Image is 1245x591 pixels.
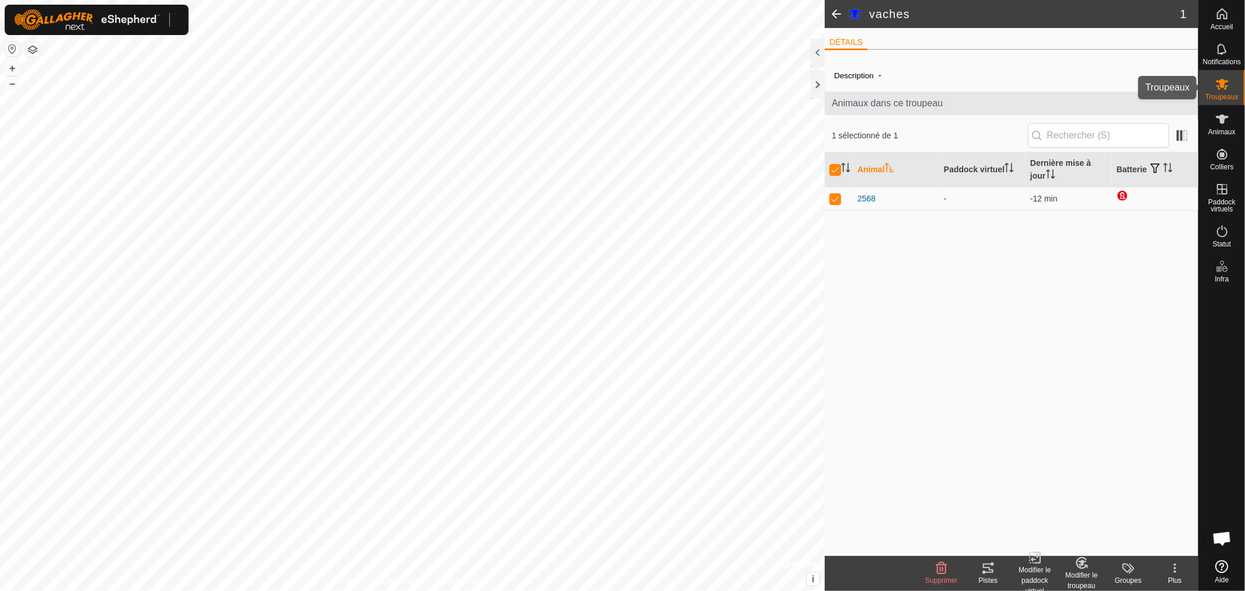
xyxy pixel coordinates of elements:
[825,36,867,50] li: DÉTAILS
[841,165,850,174] p-sorticon: Activer pour trier
[1005,165,1014,174] p-sorticon: Activer pour trier
[1203,58,1241,65] span: Notifications
[435,576,484,586] a: Contactez-nous
[5,42,19,56] button: Réinitialiser la carte
[5,77,19,91] button: –
[1213,241,1231,248] span: Statut
[925,576,957,585] span: Supprimer
[26,43,40,57] button: Couches de carte
[885,165,894,174] p-sorticon: Activer pour trier
[5,61,19,75] button: +
[1105,575,1152,586] div: Groupes
[1046,171,1055,180] p-sorticon: Activer pour trier
[1211,23,1233,30] span: Accueil
[832,130,1028,142] span: 1 sélectionné de 1
[1205,93,1239,100] span: Troupeaux
[1202,199,1242,213] span: Paddock virtuels
[807,573,819,586] button: i
[944,194,947,203] app-display-virtual-paddock-transition: -
[965,575,1012,586] div: Pistes
[1199,555,1245,588] a: Aide
[1210,164,1233,171] span: Colliers
[1028,123,1169,148] input: Rechercher (S)
[1152,575,1198,586] div: Plus
[1215,276,1229,283] span: Infra
[1112,152,1198,187] th: Batterie
[1030,194,1058,203] span: 24 sept. 2025, 17 h 28
[340,576,421,586] a: Politique de confidentialité
[1163,165,1173,174] p-sorticon: Activer pour trier
[1026,152,1112,187] th: Dernière mise à jour
[869,7,1180,21] h2: vaches
[1205,521,1240,556] div: Open chat
[812,574,814,584] span: i
[832,96,1191,110] span: Animaux dans ce troupeau
[14,9,160,30] img: Logo Gallagher
[857,193,876,205] span: 2568
[939,152,1026,187] th: Paddock virtuel
[1208,128,1236,135] span: Animaux
[853,152,939,187] th: Animal
[1058,570,1105,591] div: Modifier le troupeau
[1215,576,1229,583] span: Aide
[874,65,886,85] span: -
[834,71,874,80] label: Description
[1180,5,1187,23] span: 1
